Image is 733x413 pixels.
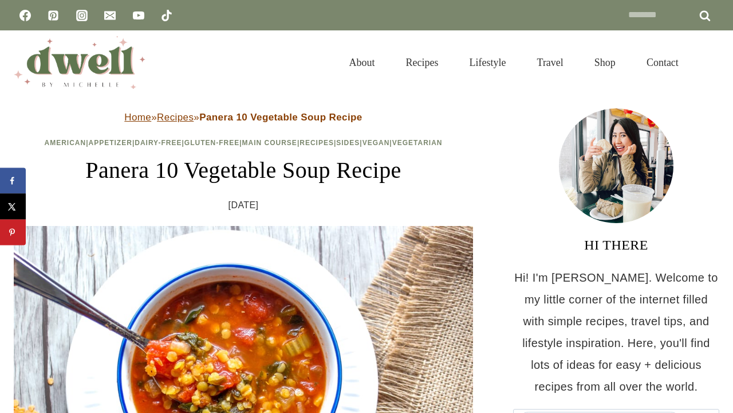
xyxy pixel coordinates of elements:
[334,42,694,83] nav: Primary Navigation
[579,42,631,83] a: Shop
[513,235,719,255] h3: HI THERE
[334,42,391,83] a: About
[14,36,145,89] img: DWELL by michelle
[155,4,178,27] a: TikTok
[299,139,334,147] a: Recipes
[391,42,454,83] a: Recipes
[454,42,522,83] a: Lifestyle
[513,267,719,398] p: Hi! I'm [PERSON_NAME]. Welcome to my little corner of the internet filled with simple recipes, tr...
[89,139,132,147] a: Appetizer
[700,53,719,72] button: View Search Form
[127,4,150,27] a: YouTube
[631,42,694,83] a: Contact
[14,4,37,27] a: Facebook
[45,139,443,147] span: | | | | | | | |
[184,139,239,147] a: Gluten-Free
[70,4,93,27] a: Instagram
[242,139,297,147] a: Main Course
[362,139,390,147] a: Vegan
[336,139,360,147] a: Sides
[228,197,259,214] time: [DATE]
[124,112,362,123] span: » »
[124,112,151,123] a: Home
[522,42,579,83] a: Travel
[98,4,121,27] a: Email
[157,112,194,123] a: Recipes
[14,153,473,188] h1: Panera 10 Vegetable Soup Recipe
[42,4,65,27] a: Pinterest
[45,139,86,147] a: American
[392,139,443,147] a: Vegetarian
[199,112,362,123] strong: Panera 10 Vegetable Soup Recipe
[135,139,182,147] a: Dairy-Free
